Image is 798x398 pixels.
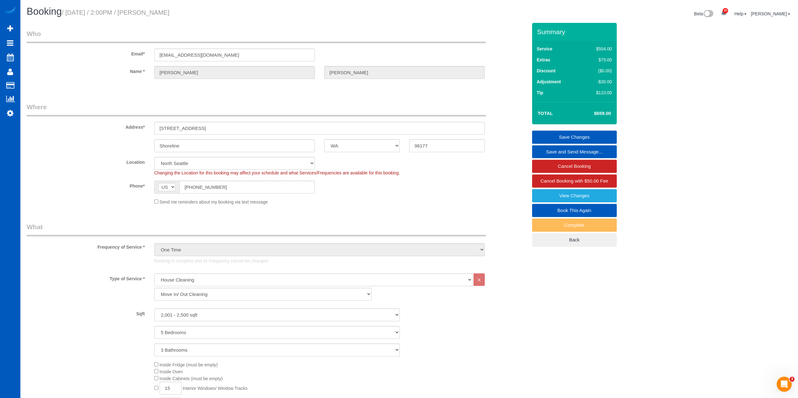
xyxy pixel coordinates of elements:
p: Booking is complete and its Frequency cannot be changed [154,258,485,264]
label: Phone* [22,181,150,189]
input: First Name* [154,66,315,79]
span: Cancel Booking with $50.00 Fee [541,178,608,183]
label: Service [537,46,552,52]
a: Book This Again [532,204,617,217]
label: Address* [22,122,150,130]
input: Email* [154,49,315,61]
legend: What [27,222,486,236]
a: Help [734,11,747,16]
iframe: Intercom live chat [777,377,792,392]
span: Interior Windows/ Window Tracks [182,386,247,391]
div: -$30.00 [583,79,612,85]
span: Inside Fridge (must be empty) [160,362,218,367]
div: ($0.00) [583,68,612,74]
img: New interface [703,10,713,18]
span: Inside Cabinets (must be empty) [160,376,223,381]
a: Cancel Booking [532,160,617,173]
label: Extras [537,57,550,63]
small: / [DATE] / 2:00PM / [PERSON_NAME] [62,9,169,16]
div: $110.00 [583,90,612,96]
strong: Total [538,111,553,116]
h4: $659.00 [575,111,611,116]
input: Phone* [179,181,315,194]
legend: Where [27,102,486,116]
span: Inside Oven [160,369,183,374]
h3: Summary [537,28,614,35]
input: Zip Code* [409,139,485,152]
label: Type of Service * [22,273,150,282]
label: Location [22,157,150,165]
label: Tip [537,90,543,96]
a: [PERSON_NAME] [751,11,790,16]
input: Last Name* [324,66,485,79]
a: Save and Send Message... [532,145,617,158]
div: $504.00 [583,46,612,52]
label: Sqft [22,308,150,317]
label: Name * [22,66,150,75]
img: Automaid Logo [4,6,16,15]
legend: Who [27,29,486,43]
a: Save Changes [532,131,617,144]
span: 20 [723,8,728,13]
span: Booking [27,6,62,17]
a: Back [532,233,617,246]
span: Send me reminders about my booking via text message [160,199,268,204]
span: Changing the Location for this booking may affect your schedule and what Services/Frequencies are... [154,170,400,175]
input: City* [154,139,315,152]
span: 3 [790,377,795,382]
a: View Changes [532,189,617,202]
a: 20 [718,6,730,20]
a: Cancel Booking with $50.00 Fee [532,174,617,188]
div: $75.00 [583,57,612,63]
label: Adjustment [537,79,561,85]
label: Email* [22,49,150,57]
label: Frequency of Service * [22,242,150,250]
a: Beta [694,11,714,16]
label: Discount [537,68,556,74]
